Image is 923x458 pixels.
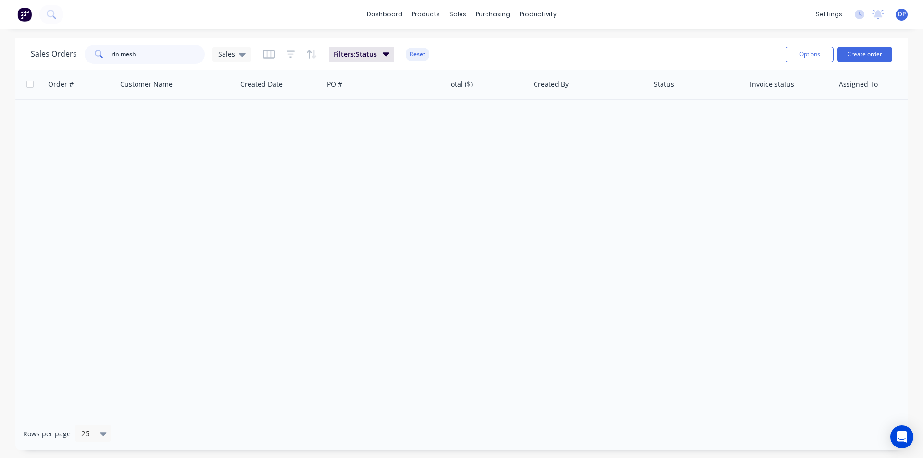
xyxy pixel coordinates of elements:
[407,7,445,22] div: products
[406,48,429,61] button: Reset
[890,425,913,448] div: Open Intercom Messenger
[839,79,878,89] div: Assigned To
[23,429,71,439] span: Rows per page
[654,79,674,89] div: Status
[17,7,32,22] img: Factory
[329,47,394,62] button: Filters:Status
[447,79,473,89] div: Total ($)
[112,45,205,64] input: Search...
[515,7,561,22] div: productivity
[471,7,515,22] div: purchasing
[48,79,74,89] div: Order #
[362,7,407,22] a: dashboard
[120,79,173,89] div: Customer Name
[31,50,77,59] h1: Sales Orders
[218,49,235,59] span: Sales
[240,79,283,89] div: Created Date
[786,47,834,62] button: Options
[811,7,847,22] div: settings
[534,79,569,89] div: Created By
[898,10,906,19] span: DP
[750,79,794,89] div: Invoice status
[837,47,892,62] button: Create order
[334,50,377,59] span: Filters: Status
[327,79,342,89] div: PO #
[445,7,471,22] div: sales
